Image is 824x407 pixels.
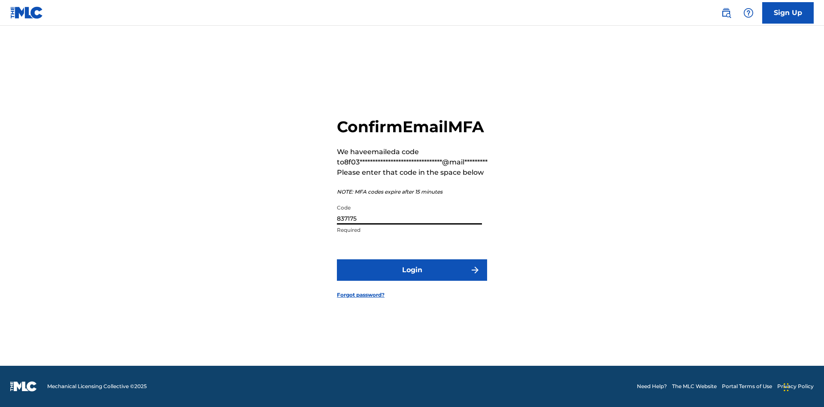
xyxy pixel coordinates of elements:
a: Privacy Policy [777,383,814,390]
iframe: Chat Widget [781,366,824,407]
img: help [743,8,754,18]
a: Portal Terms of Use [722,383,772,390]
div: Help [740,4,757,21]
h2: Confirm Email MFA [337,117,488,137]
a: Sign Up [762,2,814,24]
img: MLC Logo [10,6,43,19]
img: logo [10,381,37,392]
p: Required [337,226,482,234]
span: Mechanical Licensing Collective © 2025 [47,383,147,390]
img: f7272a7cc735f4ea7f67.svg [470,265,480,275]
a: Forgot password? [337,291,385,299]
p: NOTE: MFA codes expire after 15 minutes [337,188,488,196]
a: Public Search [718,4,735,21]
img: search [721,8,731,18]
div: Drag [784,374,789,400]
p: Please enter that code in the space below [337,167,488,178]
button: Login [337,259,487,281]
a: Need Help? [637,383,667,390]
a: The MLC Website [672,383,717,390]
